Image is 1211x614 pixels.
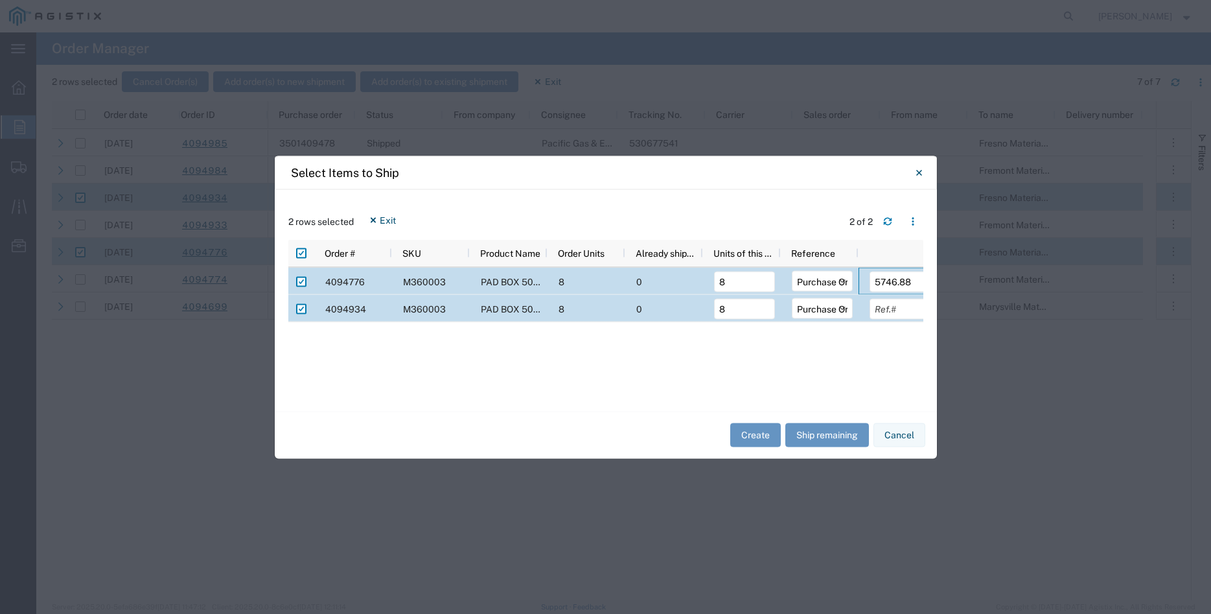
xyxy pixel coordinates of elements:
[558,248,605,258] span: Order Units
[325,276,365,287] span: 4094776
[730,423,781,447] button: Create
[906,159,932,185] button: Close
[480,248,540,258] span: Product Name
[849,215,873,228] div: 2 of 2
[291,164,399,182] h4: Select Items to Ship
[636,248,698,258] span: Already shipped
[402,248,421,258] span: SKU
[713,248,776,258] span: Units of this shipment
[785,423,869,447] button: Ship remaining
[636,303,642,314] span: 0
[870,271,930,292] input: Ref.#
[288,215,354,228] span: 2 rows selected
[870,298,930,319] input: Ref.#
[559,303,564,314] span: 8
[403,276,446,287] span: M360003
[358,209,407,230] button: Exit
[559,276,564,287] span: 8
[791,248,835,258] span: Reference
[481,303,647,314] span: PAD BOX 50" X 52" X 18" 3-WIRE XFMR
[873,423,925,447] button: Cancel
[403,303,446,314] span: M360003
[481,276,647,287] span: PAD BOX 50" X 52" X 18" 3-WIRE XFMR
[325,303,366,314] span: 4094934
[325,248,355,258] span: Order #
[877,211,898,232] button: Refresh table
[636,276,642,287] span: 0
